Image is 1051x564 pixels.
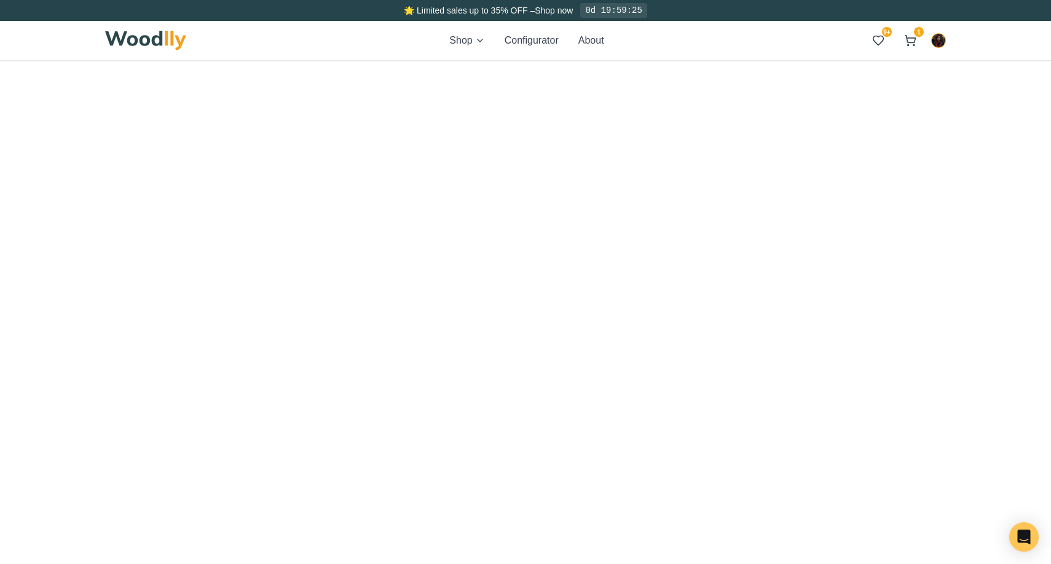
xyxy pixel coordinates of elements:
button: Shop [449,33,484,48]
button: 9+ [867,29,889,52]
button: 1 [899,29,921,52]
a: Shop now [535,6,573,15]
div: Open Intercom Messenger [1009,522,1039,552]
img: Woodlly [105,31,186,50]
span: 🌟 Limited sales up to 35% OFF – [404,6,535,15]
span: 1 [914,27,924,37]
span: 9+ [882,27,892,37]
button: Configurator [505,33,559,48]
button: About [578,33,604,48]
img: Negin [932,34,945,47]
div: 0d 19:59:25 [580,3,647,18]
button: Negin [931,33,946,48]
